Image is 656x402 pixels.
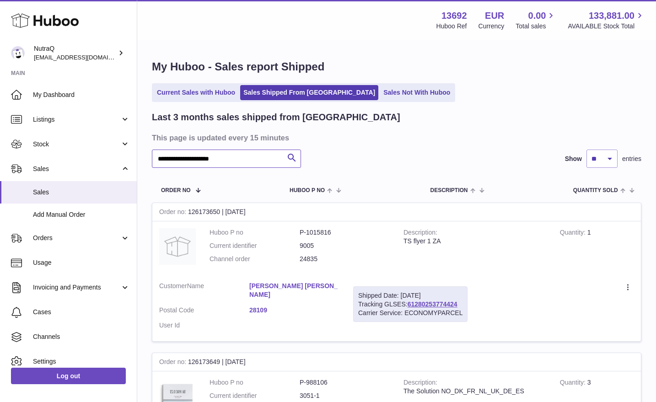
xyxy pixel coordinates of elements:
div: Shipped Date: [DATE] [358,291,462,300]
span: Description [430,188,468,193]
span: Sales [33,165,120,173]
strong: 13692 [441,10,467,22]
h2: Last 3 months sales shipped from [GEOGRAPHIC_DATA] [152,111,400,123]
dd: P-988106 [300,378,390,387]
dd: 3051-1 [300,391,390,400]
dt: Huboo P no [210,378,300,387]
span: My Dashboard [33,91,130,99]
a: 133,881.00 AVAILABLE Stock Total [568,10,645,31]
a: [PERSON_NAME] [PERSON_NAME] [249,282,339,299]
img: log@nutraq.com [11,46,25,60]
span: AVAILABLE Stock Total [568,22,645,31]
div: 126173650 | [DATE] [152,203,641,221]
div: The Solution NO_DK_FR_NL_UK_DE_ES [403,387,546,396]
strong: Quantity [560,379,587,388]
a: Current Sales with Huboo [154,85,238,100]
td: 1 [553,221,641,275]
span: Total sales [516,22,556,31]
span: [EMAIL_ADDRESS][DOMAIN_NAME] [34,54,134,61]
span: Cases [33,308,130,316]
a: Sales Shipped From [GEOGRAPHIC_DATA] [240,85,378,100]
a: 28109 [249,306,339,315]
a: Log out [11,368,126,384]
span: Huboo P no [290,188,325,193]
div: 126173649 | [DATE] [152,353,641,371]
img: no-photo.jpg [159,228,196,265]
span: Stock [33,140,120,149]
div: Currency [479,22,505,31]
dt: Current identifier [210,391,300,400]
span: Settings [33,357,130,366]
strong: Order no [159,358,188,368]
a: 61280253774424 [408,300,457,308]
div: Huboo Ref [436,22,467,31]
dd: P-1015816 [300,228,390,237]
strong: Description [403,379,437,388]
span: Invoicing and Payments [33,283,120,292]
span: Listings [33,115,120,124]
strong: Description [403,229,437,238]
span: Sales [33,188,130,197]
label: Show [565,155,582,163]
div: TS flyer 1 ZA [403,237,546,246]
span: Usage [33,258,130,267]
a: Sales Not With Huboo [380,85,453,100]
dt: Channel order [210,255,300,263]
span: Quantity Sold [573,188,618,193]
a: 0.00 Total sales [516,10,556,31]
dd: 24835 [300,255,390,263]
span: 0.00 [528,10,546,22]
span: Add Manual Order [33,210,130,219]
span: Orders [33,234,120,242]
div: NutraQ [34,44,116,62]
strong: Order no [159,208,188,218]
span: Order No [161,188,191,193]
strong: Quantity [560,229,587,238]
dt: Huboo P no [210,228,300,237]
h3: This page is updated every 15 minutes [152,133,639,143]
span: 133,881.00 [589,10,634,22]
dt: Postal Code [159,306,249,317]
h1: My Huboo - Sales report Shipped [152,59,641,74]
strong: EUR [485,10,504,22]
dt: Current identifier [210,241,300,250]
dt: Name [159,282,249,301]
div: Tracking GLSES: [353,286,468,322]
span: Customer [159,282,187,289]
span: Channels [33,332,130,341]
span: entries [622,155,641,163]
dd: 9005 [300,241,390,250]
dt: User Id [159,321,249,330]
div: Carrier Service: ECONOMYPARCEL [358,309,462,317]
